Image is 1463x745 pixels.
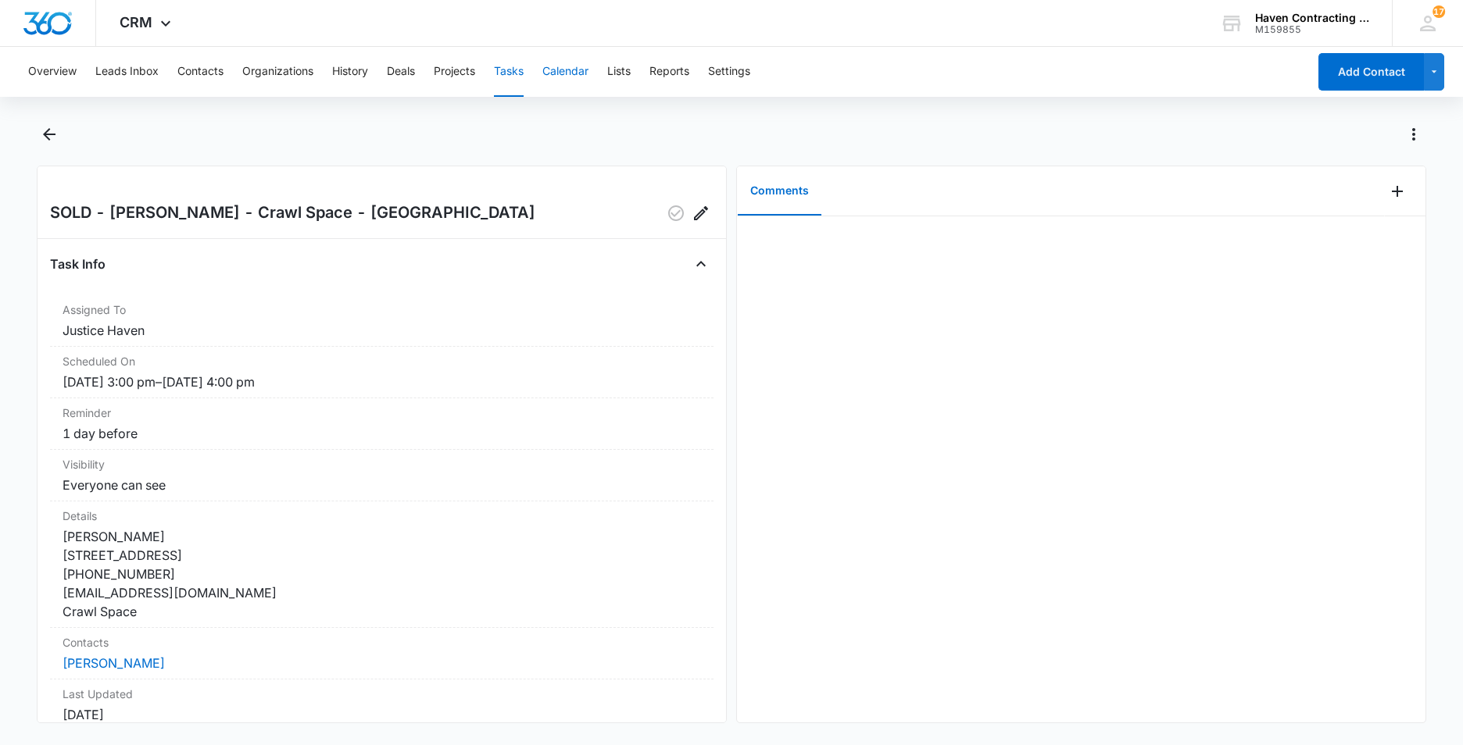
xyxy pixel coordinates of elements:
div: account name [1255,12,1369,24]
button: Lists [607,47,631,97]
dt: Contacts [63,634,701,651]
button: Back [37,122,61,147]
button: Add Contact [1318,53,1424,91]
dd: Everyone can see [63,476,701,494]
dd: Justice Haven [63,321,701,340]
div: VisibilityEveryone can see [50,450,714,501]
dt: Reminder [63,405,701,421]
div: Assigned ToJustice Haven [50,295,714,347]
button: Projects [434,47,475,97]
span: CRM [120,14,152,30]
div: Details[PERSON_NAME] [STREET_ADDRESS] [PHONE_NUMBER] [EMAIL_ADDRESS][DOMAIN_NAME] Crawl Space [50,501,714,628]
button: History [332,47,368,97]
button: Deals [387,47,415,97]
dt: Assigned To [63,301,701,318]
dt: Last Updated [63,686,701,702]
div: account id [1255,24,1369,35]
a: [PERSON_NAME] [63,655,165,671]
button: Add Comment [1385,179,1410,204]
button: Comments [738,167,821,216]
button: Contacts [177,47,224,97]
h4: Task Info [50,255,106,273]
dt: Visibility [63,456,701,472]
dt: Scheduled On [63,353,701,369]
div: Scheduled On[DATE] 3:00 pm–[DATE] 4:00 pm [50,347,714,398]
button: Calendar [542,47,588,97]
h2: SOLD - [PERSON_NAME] - Crawl Space - [GEOGRAPHIC_DATA] [50,201,535,226]
dd: [DATE] 3:00 pm – [DATE] 4:00 pm [63,372,701,391]
button: Close [689,251,714,276]
dd: 1 day before [63,424,701,443]
button: Actions [1401,122,1426,147]
button: Tasks [494,47,524,97]
button: Overview [28,47,77,97]
div: notifications count [1433,5,1445,18]
button: Settings [708,47,750,97]
dd: [PERSON_NAME] [STREET_ADDRESS] [PHONE_NUMBER] [EMAIL_ADDRESS][DOMAIN_NAME] Crawl Space [63,527,701,621]
button: Organizations [242,47,313,97]
div: Last Updated[DATE] [50,679,714,731]
dt: Details [63,508,701,524]
div: Contacts[PERSON_NAME] [50,628,714,679]
div: Reminder1 day before [50,398,714,450]
span: 17 [1433,5,1445,18]
dd: [DATE] [63,705,701,724]
button: Edit [689,201,714,226]
button: Reports [649,47,689,97]
button: Leads Inbox [95,47,159,97]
